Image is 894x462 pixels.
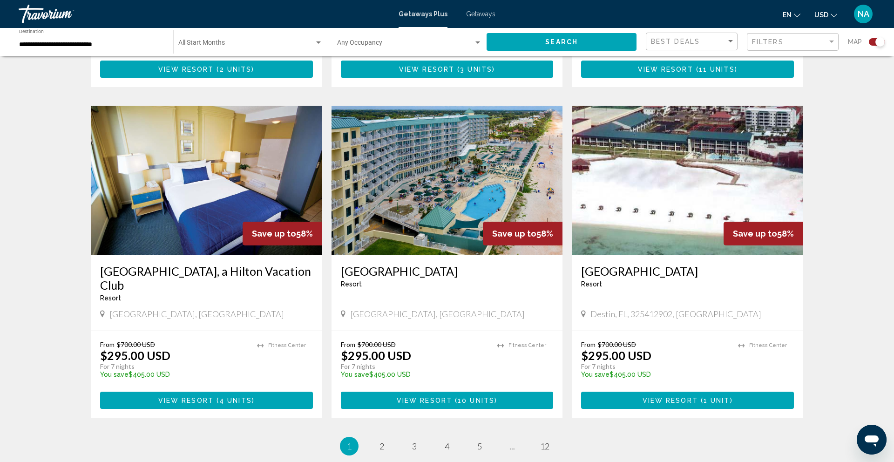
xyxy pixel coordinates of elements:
[100,264,313,292] a: [GEOGRAPHIC_DATA], a Hilton Vacation Club
[858,9,869,19] span: NA
[477,441,482,451] span: 5
[214,397,255,404] span: ( )
[91,437,803,455] ul: Pagination
[452,397,497,404] span: ( )
[783,8,800,21] button: Change language
[487,33,637,50] button: Search
[243,222,322,245] div: 58%
[814,8,837,21] button: Change currency
[651,38,700,45] span: Best Deals
[733,229,777,238] span: Save up to
[341,371,369,378] span: You save
[268,342,306,348] span: Fitness Center
[397,397,452,404] span: View Resort
[412,441,417,451] span: 3
[445,441,449,451] span: 4
[814,11,828,19] span: USD
[100,362,248,371] p: For 7 nights
[581,371,610,378] span: You save
[347,441,352,451] span: 1
[651,38,735,46] mat-select: Sort by
[545,39,578,46] span: Search
[590,309,761,319] span: Destin, FL, 325412902, [GEOGRAPHIC_DATA]
[581,392,794,409] button: View Resort(1 unit)
[100,371,248,378] p: $405.00 USD
[341,61,554,78] button: View Resort(3 units)
[341,348,411,362] p: $295.00 USD
[341,362,488,371] p: For 7 nights
[252,229,296,238] span: Save up to
[454,66,495,73] span: ( )
[100,61,313,78] button: View Resort(2 units)
[581,264,794,278] a: [GEOGRAPHIC_DATA]
[100,340,115,348] span: From
[638,66,693,73] span: View Resort
[581,280,602,288] span: Resort
[643,397,698,404] span: View Resort
[698,397,733,404] span: ( )
[693,66,738,73] span: ( )
[509,441,515,451] span: ...
[581,348,651,362] p: $295.00 USD
[158,66,214,73] span: View Resort
[848,35,862,48] span: Map
[851,4,875,24] button: User Menu
[783,11,792,19] span: en
[341,392,554,409] button: View Resort(10 units)
[109,309,284,319] span: [GEOGRAPHIC_DATA], [GEOGRAPHIC_DATA]
[399,66,454,73] span: View Resort
[749,342,787,348] span: Fitness Center
[358,340,396,348] span: $700.00 USD
[704,397,730,404] span: 1 unit
[581,362,729,371] p: For 7 nights
[540,441,549,451] span: 12
[100,348,170,362] p: $295.00 USD
[399,10,447,18] a: Getaways Plus
[483,222,562,245] div: 58%
[214,66,254,73] span: ( )
[219,397,252,404] span: 4 units
[350,309,525,319] span: [GEOGRAPHIC_DATA], [GEOGRAPHIC_DATA]
[581,340,596,348] span: From
[458,397,494,404] span: 10 units
[341,371,488,378] p: $405.00 USD
[100,392,313,409] button: View Resort(4 units)
[492,229,536,238] span: Save up to
[857,425,887,455] iframe: Button to launch messaging window
[100,371,129,378] span: You save
[220,66,252,73] span: 2 units
[332,106,563,255] img: ii_rfr1.jpg
[581,371,729,378] p: $405.00 USD
[91,106,322,255] img: ii_brd1.jpg
[724,222,803,245] div: 58%
[379,441,384,451] span: 2
[466,10,495,18] a: Getaways
[598,340,636,348] span: $700.00 USD
[341,264,554,278] a: [GEOGRAPHIC_DATA]
[158,397,214,404] span: View Resort
[460,66,492,73] span: 3 units
[117,340,155,348] span: $700.00 USD
[341,280,362,288] span: Resort
[572,106,803,255] img: ii_hbr1.jpg
[699,66,735,73] span: 11 units
[341,340,355,348] span: From
[100,294,121,302] span: Resort
[508,342,546,348] span: Fitness Center
[19,5,389,23] a: Travorium
[581,61,794,78] button: View Resort(11 units)
[747,33,839,52] button: Filter
[752,38,784,46] span: Filters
